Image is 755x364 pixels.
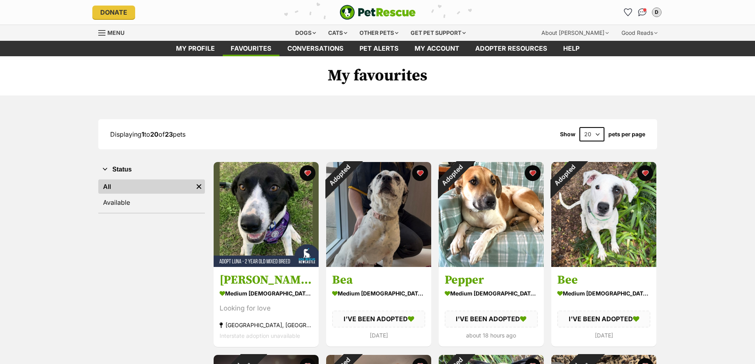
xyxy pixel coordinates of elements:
[555,41,587,56] a: Help
[638,8,646,16] img: chat-41dd97257d64d25036548639549fe6c8038ab92f7586957e7f3b1b290dea8141.svg
[214,162,319,267] img: Luna - 2 Year Old Mixed Breed
[551,267,656,347] a: Bee medium [DEMOGRAPHIC_DATA] Dog I'VE BEEN ADOPTED [DATE] favourite
[300,165,315,181] button: favourite
[332,311,425,328] div: I'VE BEEN ADOPTED
[557,330,650,341] div: [DATE]
[107,29,124,36] span: Menu
[608,131,645,137] label: pets per page
[220,288,313,299] div: medium [DEMOGRAPHIC_DATA] Dog
[445,311,538,328] div: I'VE BEEN ADOPTED
[326,261,431,269] a: Adopted
[412,165,428,181] button: favourite
[193,179,205,194] a: Remove filter
[653,8,661,16] div: D
[551,261,656,269] a: Adopted
[650,6,663,19] button: My account
[557,311,650,328] div: I'VE BEEN ADOPTED
[98,195,205,210] a: Available
[150,130,159,138] strong: 20
[220,303,313,314] div: Looking for love
[141,130,144,138] strong: 1
[439,162,544,267] img: Pepper
[279,41,352,56] a: conversations
[551,162,656,267] img: Bee
[223,41,279,56] a: Favourites
[165,130,173,138] strong: 23
[340,5,416,20] img: logo-e224e6f780fb5917bec1dbf3a21bbac754714ae5b6737aabdf751b685950b380.svg
[428,152,475,199] div: Adopted
[445,288,538,299] div: medium [DEMOGRAPHIC_DATA] Dog
[332,273,425,288] h3: Bea
[315,152,363,199] div: Adopted
[332,288,425,299] div: medium [DEMOGRAPHIC_DATA] Dog
[445,330,538,341] div: about 18 hours ago
[616,25,663,41] div: Good Reads
[557,288,650,299] div: medium [DEMOGRAPHIC_DATA] Dog
[220,333,300,339] span: Interstate adoption unavailable
[323,25,353,41] div: Cats
[326,267,431,347] a: Bea medium [DEMOGRAPHIC_DATA] Dog I'VE BEEN ADOPTED [DATE] favourite
[98,164,205,175] button: Status
[98,178,205,213] div: Status
[622,6,663,19] ul: Account quick links
[445,273,538,288] h3: Pepper
[98,179,193,194] a: All
[110,130,185,138] span: Displaying to of pets
[536,25,614,41] div: About [PERSON_NAME]
[560,131,575,137] span: Show
[439,261,544,269] a: Adopted
[636,6,649,19] a: Conversations
[220,320,313,331] div: [GEOGRAPHIC_DATA], [GEOGRAPHIC_DATA]
[637,165,653,181] button: favourite
[332,330,425,341] div: [DATE]
[352,41,407,56] a: Pet alerts
[168,41,223,56] a: My profile
[214,267,319,347] a: [PERSON_NAME] - [DEMOGRAPHIC_DATA] Mixed Breed medium [DEMOGRAPHIC_DATA] Dog Looking for love [GE...
[439,267,544,347] a: Pepper medium [DEMOGRAPHIC_DATA] Dog I'VE BEEN ADOPTED about 18 hours ago favourite
[92,6,135,19] a: Donate
[541,152,588,199] div: Adopted
[340,5,416,20] a: PetRescue
[354,25,404,41] div: Other pets
[557,273,650,288] h3: Bee
[405,25,471,41] div: Get pet support
[290,25,321,41] div: Dogs
[326,162,431,267] img: Bea
[525,165,541,181] button: favourite
[407,41,467,56] a: My account
[220,273,313,288] h3: [PERSON_NAME] - [DEMOGRAPHIC_DATA] Mixed Breed
[622,6,635,19] a: Favourites
[98,25,130,39] a: Menu
[467,41,555,56] a: Adopter resources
